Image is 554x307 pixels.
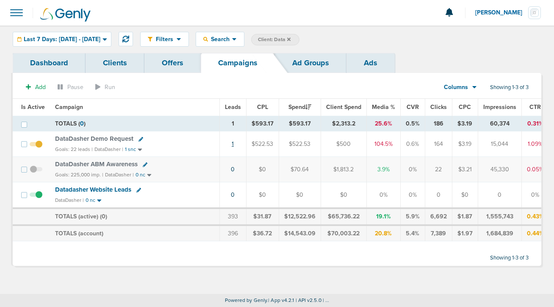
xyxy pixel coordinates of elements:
small: 0 nc [86,197,95,204]
td: $0 [321,182,366,208]
a: Dashboard [13,53,86,73]
span: 0 [80,120,84,127]
small: Goals: 22 leads | [55,146,93,153]
span: CVR [407,103,419,111]
span: DataDasher Demo Request [55,135,133,142]
td: 0.31% [521,116,549,131]
img: Genly [40,8,91,22]
span: 0 [102,213,105,220]
span: CPL [257,103,268,111]
a: 0 [231,191,235,198]
td: 164 [425,131,452,157]
td: $3.21 [452,157,478,182]
td: 5.9% [400,208,425,225]
td: 19.1% [366,208,400,225]
span: Clicks [430,103,447,111]
a: Offers [144,53,201,73]
td: $14,543.09 [279,225,321,241]
td: $65,736.22 [321,208,366,225]
span: | App v4.2.1 [268,297,294,303]
span: | ... [323,297,330,303]
span: Add [35,84,46,91]
a: Campaigns [201,53,275,73]
td: 0% [366,182,400,208]
td: 0% [400,157,425,182]
td: TOTALS (active) ( ) [50,208,219,225]
span: Client Spend [326,103,361,111]
span: Columns [444,83,468,92]
a: Ad Groups [275,53,346,73]
td: $12,522.96 [279,208,321,225]
td: 1 [219,116,246,131]
small: 1 snc [125,146,136,153]
td: $593.17 [246,116,279,131]
td: 1,555,743 [478,208,521,225]
td: 0 [425,182,452,208]
td: 3.9% [366,157,400,182]
span: Client: Data [258,36,291,43]
td: 0% [521,182,549,208]
td: $70.64 [279,157,321,182]
td: 22 [425,157,452,182]
td: TOTALS ( ) [50,116,219,131]
td: $1.87 [452,208,478,225]
span: CPC [459,103,471,111]
td: $593.17 [279,116,321,131]
td: $31.87 [246,208,279,225]
td: 0% [400,182,425,208]
td: 7,389 [425,225,452,241]
small: Goals: 225,000 imp. | [55,172,103,178]
span: Is Active [21,103,45,111]
a: 1 [232,140,234,148]
small: DataDasher | [55,197,84,203]
a: 0 [231,166,235,173]
span: Campaign [55,103,83,111]
td: 45,330 [478,157,521,182]
td: 186 [425,116,452,131]
td: 0.44% [521,225,549,241]
span: | API v2.5.0 [296,297,321,303]
td: $1,813.2 [321,157,366,182]
td: 15,044 [478,131,521,157]
td: $3.19 [452,116,478,131]
td: $1.97 [452,225,478,241]
span: Last 7 Days: [DATE] - [DATE] [24,36,100,42]
td: $0 [246,182,279,208]
td: 393 [219,208,246,225]
td: $0 [452,182,478,208]
span: Datadasher Website Leads [55,186,131,193]
td: 0.05% [521,157,549,182]
td: $36.72 [246,225,279,241]
span: Spend [288,103,311,111]
span: Impressions [483,103,516,111]
button: Add [21,81,50,93]
td: 1.09% [521,131,549,157]
td: 1,684,839 [478,225,521,241]
td: $0 [246,157,279,182]
td: $3.19 [452,131,478,157]
td: 60,374 [478,116,521,131]
td: $70,003.22 [321,225,366,241]
td: $2,313.2 [321,116,366,131]
span: Showing 1-3 of 3 [490,84,529,91]
td: 0 [478,182,521,208]
td: 20.8% [366,225,400,241]
span: Media % [372,103,395,111]
span: Showing 1-3 of 3 [490,254,529,262]
td: 0.6% [400,131,425,157]
td: 0.43% [521,208,549,225]
td: $0 [279,182,321,208]
td: $522.53 [246,131,279,157]
span: [PERSON_NAME] [475,10,528,16]
span: Search [208,36,232,43]
span: DataDasher ABM Awareness [55,160,138,168]
small: DataDasher | [94,146,123,152]
td: 396 [219,225,246,241]
a: Clients [86,53,144,73]
td: $500 [321,131,366,157]
td: 104.5% [366,131,400,157]
small: DataDasher | [105,172,134,178]
span: CTR [529,103,541,111]
td: 6,692 [425,208,452,225]
small: 0 nc [136,172,145,178]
